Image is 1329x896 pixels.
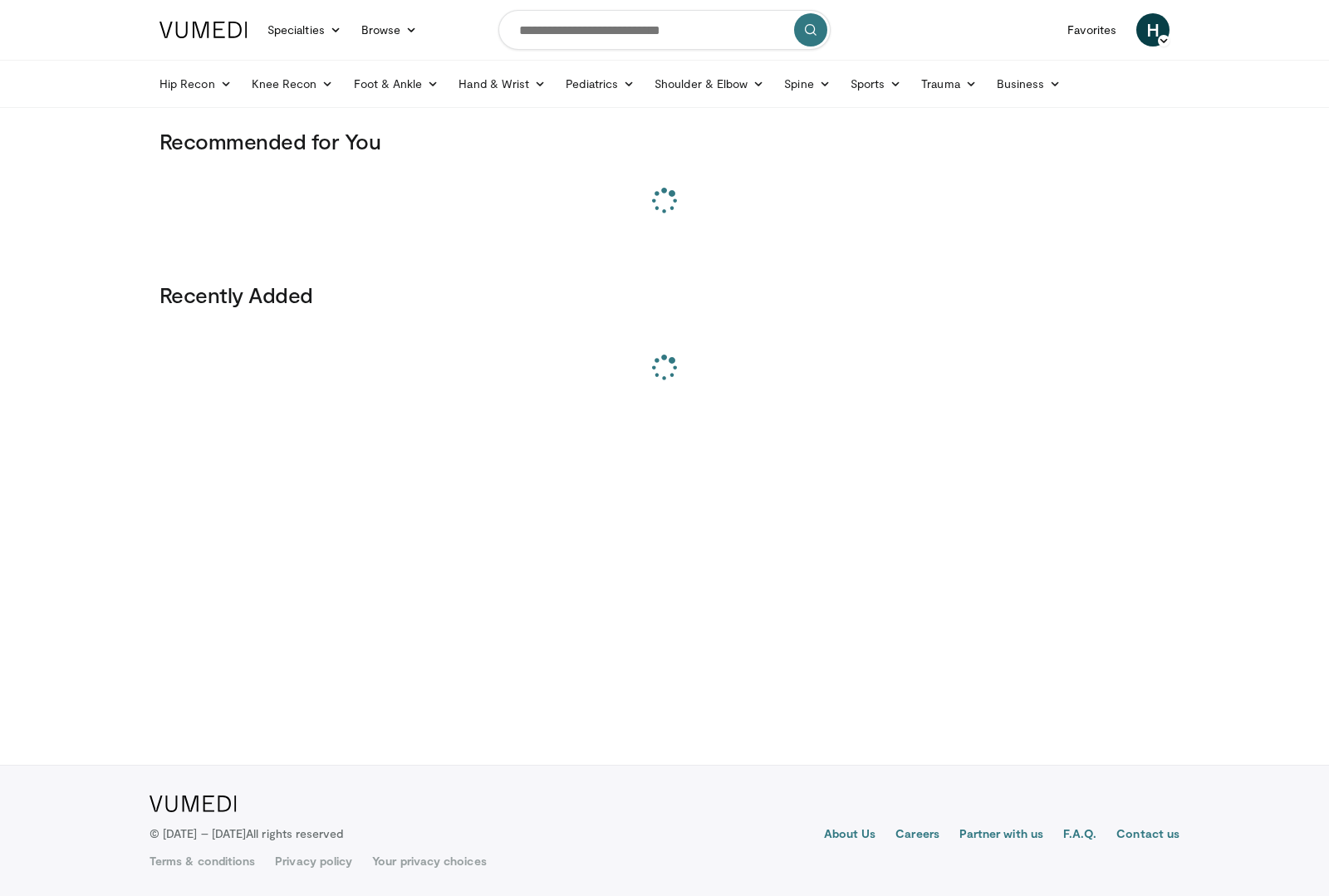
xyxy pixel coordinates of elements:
[449,67,556,100] a: Hand & Wrist
[1136,13,1170,47] a: H
[150,825,344,842] p: © [DATE] – [DATE]
[150,796,237,812] img: VuMedi Logo
[1063,825,1096,845] a: F.A.Q.
[372,853,486,869] a: Your privacy choices
[150,67,242,100] a: Hip Recon
[987,67,1072,100] a: Business
[159,282,1170,308] h3: Recently Added
[1116,825,1179,845] a: Contact us
[246,826,343,840] span: All rights reserved
[150,853,255,869] a: Terms & conditions
[344,67,449,100] a: Foot & Ankle
[556,67,645,100] a: Pediatrics
[824,825,876,845] a: About Us
[1057,13,1126,47] a: Favorites
[895,825,939,845] a: Careers
[159,128,1170,154] h3: Recommended for You
[645,67,774,100] a: Shoulder & Elbow
[159,22,248,38] img: VuMedi Logo
[275,853,352,869] a: Privacy policy
[911,67,987,100] a: Trauma
[257,13,351,47] a: Specialties
[774,67,840,100] a: Spine
[959,825,1043,845] a: Partner with us
[498,10,831,50] input: Search topics, interventions
[242,67,344,100] a: Knee Recon
[841,67,912,100] a: Sports
[351,13,428,47] a: Browse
